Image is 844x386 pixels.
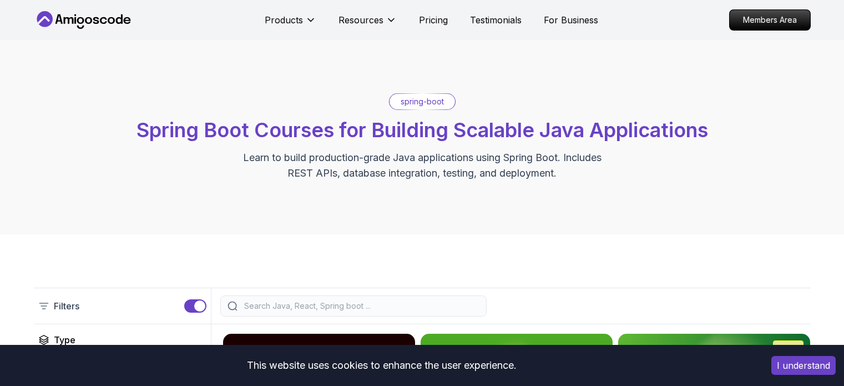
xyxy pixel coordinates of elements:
a: Testimonials [470,13,522,27]
a: For Business [544,13,598,27]
p: Resources [338,13,383,27]
p: Learn to build production-grade Java applications using Spring Boot. Includes REST APIs, database... [236,150,609,181]
p: Filters [54,299,79,313]
p: Members Area [730,10,810,30]
h2: Type [54,333,75,347]
button: Accept cookies [771,356,836,375]
a: Members Area [729,9,811,31]
a: Pricing [419,13,448,27]
span: Spring Boot Courses for Building Scalable Java Applications [137,118,708,142]
p: Products [265,13,303,27]
input: Search Java, React, Spring boot ... [242,300,479,312]
button: Resources [338,13,397,36]
button: Products [265,13,316,36]
div: This website uses cookies to enhance the user experience. [8,353,755,378]
p: spring-boot [401,96,444,107]
p: NEW [779,343,797,354]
